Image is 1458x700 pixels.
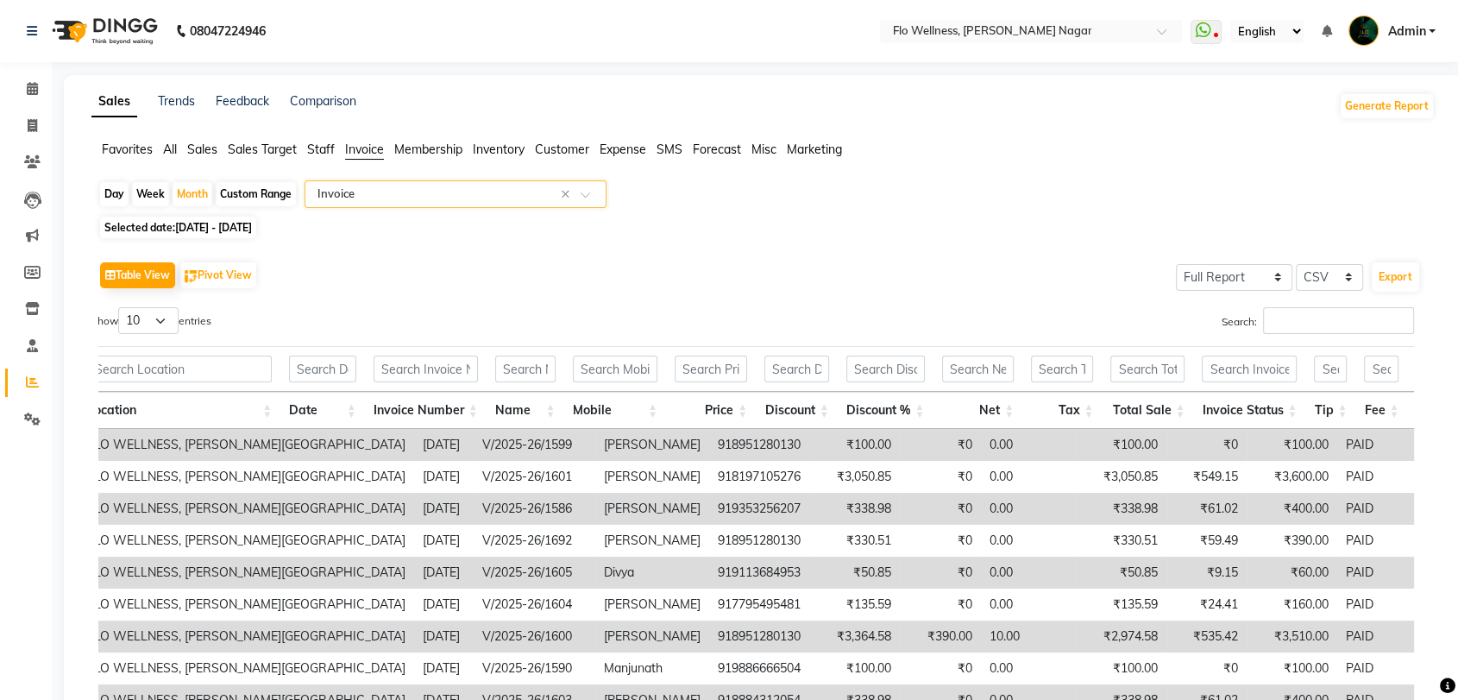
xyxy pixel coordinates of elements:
td: ₹390.00 [1247,525,1337,557]
span: Clear all [561,186,575,204]
td: [DATE] [414,461,474,493]
td: ₹330.51 [809,525,900,557]
div: Week [132,182,169,206]
input: Search Total Sale [1110,356,1185,382]
button: Pivot View [180,262,256,288]
td: ₹338.98 [809,493,900,525]
span: Forecast [693,142,741,157]
span: Sales [187,142,217,157]
td: ₹3,050.85 [809,461,900,493]
td: ₹135.59 [809,589,900,621]
th: Fee: activate to sort column ascending [1355,392,1407,429]
td: [DATE] [414,589,474,621]
span: [DATE] - [DATE] [175,221,252,234]
td: V/2025-26/1586 [474,493,595,525]
td: ₹100.00 [1076,429,1166,461]
td: ₹100.00 [809,653,900,684]
td: ₹50.85 [809,557,900,589]
td: Divya [595,557,709,589]
td: 918951280130 [709,429,809,461]
input: Search Invoice Number [374,356,478,382]
input: Search Discount % [846,356,925,382]
td: 0.00 [981,653,1076,684]
div: Month [173,182,212,206]
td: [PERSON_NAME] [595,525,709,557]
td: 0.00 [981,461,1076,493]
td: ₹100.00 [1076,653,1166,684]
td: [DATE] [414,429,474,461]
td: 919353256207 [709,493,809,525]
td: PAID [1337,653,1449,684]
span: Admin [1387,22,1425,41]
td: ₹9.15 [1166,557,1247,589]
td: ₹0 [900,653,981,684]
td: 0.00 [981,429,1076,461]
td: 919113684953 [709,557,809,589]
td: [PERSON_NAME] [595,621,709,653]
label: Show entries [91,307,211,334]
td: [PERSON_NAME] [595,429,709,461]
input: Search Name [495,356,556,382]
td: V/2025-26/1590 [474,653,595,684]
img: Admin [1348,16,1379,46]
td: [DATE] [414,653,474,684]
span: Favorites [102,142,153,157]
td: V/2025-26/1599 [474,429,595,461]
button: Export [1372,262,1419,292]
td: 0.00 [981,525,1076,557]
th: Date: activate to sort column ascending [280,392,365,429]
input: Search Date [289,356,356,382]
input: Search Net [942,356,1015,382]
td: ₹0 [900,461,981,493]
td: ₹3,364.58 [809,621,900,653]
td: ₹535.42 [1166,621,1247,653]
td: ₹61.02 [1166,493,1247,525]
td: 0.00 [981,589,1076,621]
td: [DATE] [414,493,474,525]
input: Search Tax [1031,356,1093,382]
th: Discount %: activate to sort column ascending [838,392,933,429]
button: Table View [100,262,175,288]
td: ₹135.59 [1076,589,1166,621]
button: Generate Report [1341,94,1433,118]
td: ₹400.00 [1247,493,1337,525]
th: Total Sale: activate to sort column ascending [1102,392,1193,429]
td: ₹0 [900,525,981,557]
td: PAID [1337,557,1449,589]
td: ₹3,600.00 [1247,461,1337,493]
span: Invoice [345,142,384,157]
th: Invoice Status: activate to sort column ascending [1193,392,1305,429]
select: Showentries [118,307,179,334]
td: [PERSON_NAME] [595,493,709,525]
td: FLO WELLNESS, [PERSON_NAME][GEOGRAPHIC_DATA] [79,429,414,461]
td: ₹24.41 [1166,589,1247,621]
b: 08047224946 [190,7,266,55]
td: 918951280130 [709,525,809,557]
span: Staff [307,142,335,157]
td: FLO WELLNESS, [PERSON_NAME][GEOGRAPHIC_DATA] [79,589,414,621]
td: ₹0 [900,429,981,461]
td: 919886666504 [709,653,809,684]
td: V/2025-26/1692 [474,525,595,557]
td: 10.00 [981,621,1076,653]
th: Name: activate to sort column ascending [487,392,564,429]
div: Custom Range [216,182,296,206]
span: Sales Target [228,142,297,157]
td: FLO WELLNESS, [PERSON_NAME][GEOGRAPHIC_DATA] [79,493,414,525]
input: Search Fee [1364,356,1398,382]
th: Location: activate to sort column ascending [79,392,280,429]
td: ₹338.98 [1076,493,1166,525]
a: Comparison [290,93,356,109]
td: PAID [1337,589,1449,621]
span: Marketing [787,142,842,157]
td: PAID [1337,461,1449,493]
td: ₹549.15 [1166,461,1247,493]
span: Misc [751,142,776,157]
a: Sales [91,86,137,117]
td: FLO WELLNESS, [PERSON_NAME][GEOGRAPHIC_DATA] [79,525,414,557]
td: ₹0 [1166,653,1247,684]
td: ₹50.85 [1076,557,1166,589]
td: FLO WELLNESS, [PERSON_NAME][GEOGRAPHIC_DATA] [79,653,414,684]
input: Search Discount [764,356,829,382]
td: [PERSON_NAME] [595,461,709,493]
